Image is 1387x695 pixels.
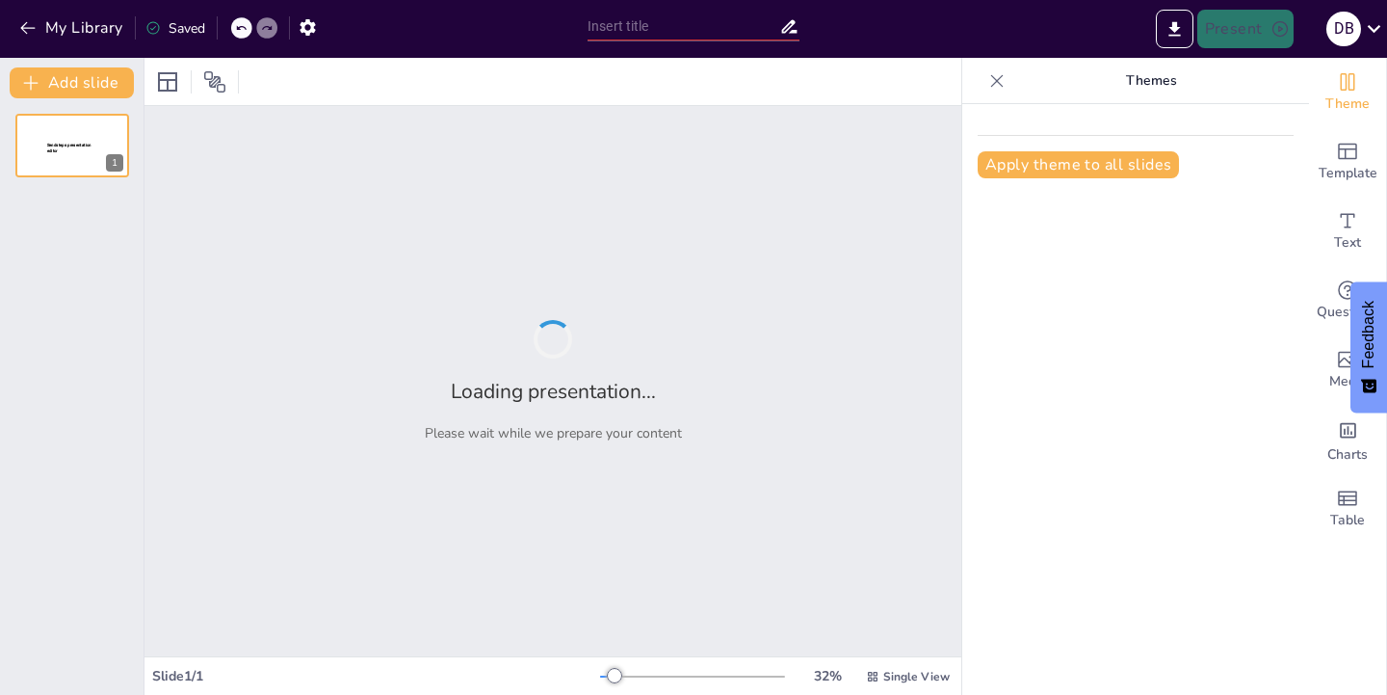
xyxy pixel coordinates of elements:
h2: Loading presentation... [451,378,656,405]
input: Insert title [588,13,779,40]
div: Change the overall theme [1309,58,1386,127]
span: Sendsteps presentation editor [47,143,92,153]
span: Feedback [1360,301,1377,368]
span: Questions [1317,302,1379,323]
div: Get real-time input from your audience [1309,266,1386,335]
div: Slide 1 / 1 [152,667,600,685]
button: Apply theme to all slides [978,151,1179,178]
button: My Library [14,13,131,43]
button: Feedback - Show survey [1350,281,1387,413]
div: 1 [15,114,129,177]
p: Themes [1012,58,1290,104]
div: 32 % [804,667,851,685]
div: 1 [106,154,123,172]
span: Charts [1327,444,1368,466]
span: Template [1319,163,1377,184]
div: Add images, graphics, shapes or video [1309,335,1386,405]
span: Position [203,70,226,94]
button: Add slide [10,67,134,98]
div: Add ready made slides [1309,127,1386,197]
button: Present [1197,10,1294,48]
div: Add a table [1309,474,1386,544]
div: Saved [145,19,205,38]
span: Table [1330,510,1365,531]
div: Add text boxes [1309,197,1386,266]
span: Text [1334,232,1361,254]
span: Single View [883,669,950,684]
div: D B [1326,12,1361,46]
div: Add charts and graphs [1309,405,1386,474]
button: D B [1326,10,1361,48]
div: Layout [152,67,183,97]
p: Please wait while we prepare your content [425,424,682,442]
button: Export to PowerPoint [1156,10,1193,48]
span: Media [1329,371,1367,392]
span: Theme [1325,94,1370,115]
